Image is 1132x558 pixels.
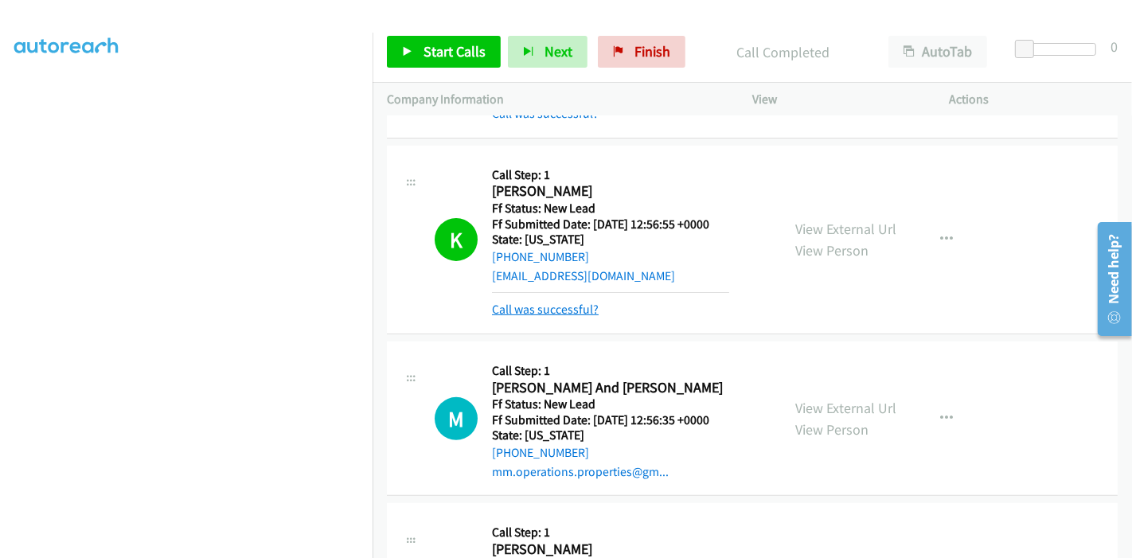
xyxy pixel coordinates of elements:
div: The call is yet to be attempted [435,397,478,440]
h2: [PERSON_NAME] And [PERSON_NAME] [492,379,729,397]
a: [PHONE_NUMBER] [492,445,589,460]
h5: Call Step: 1 [492,167,729,183]
h5: Ff Status: New Lead [492,201,729,217]
button: AutoTab [888,36,987,68]
span: Start Calls [424,42,486,60]
h5: Ff Submitted Date: [DATE] 12:56:35 +0000 [492,412,729,428]
a: [PHONE_NUMBER] [492,249,589,264]
a: Start Calls [387,36,501,68]
span: Finish [634,42,670,60]
h5: State: [US_STATE] [492,232,729,248]
h5: Ff Status: New Lead [492,396,729,412]
a: View Person [795,420,869,439]
h5: Call Step: 1 [492,363,729,379]
a: View External Url [795,220,896,238]
span: Next [545,42,572,60]
a: mm.operations.properties@gm... [492,464,669,479]
h2: [PERSON_NAME] [492,182,729,201]
a: View Person [795,241,869,259]
button: Next [508,36,587,68]
a: [EMAIL_ADDRESS][DOMAIN_NAME] [492,268,675,283]
p: Actions [950,90,1118,109]
h5: Call Step: 1 [492,525,729,540]
iframe: Resource Center [1087,216,1132,342]
h1: K [435,218,478,261]
a: Call was successful? [492,302,599,317]
div: 0 [1111,36,1118,57]
a: Finish [598,36,685,68]
p: Call Completed [707,41,860,63]
p: View [752,90,921,109]
div: Delay between calls (in seconds) [1023,43,1096,56]
p: Company Information [387,90,724,109]
a: View External Url [795,399,896,417]
h5: State: [US_STATE] [492,427,729,443]
h5: Ff Submitted Date: [DATE] 12:56:55 +0000 [492,217,729,232]
h1: M [435,397,478,440]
